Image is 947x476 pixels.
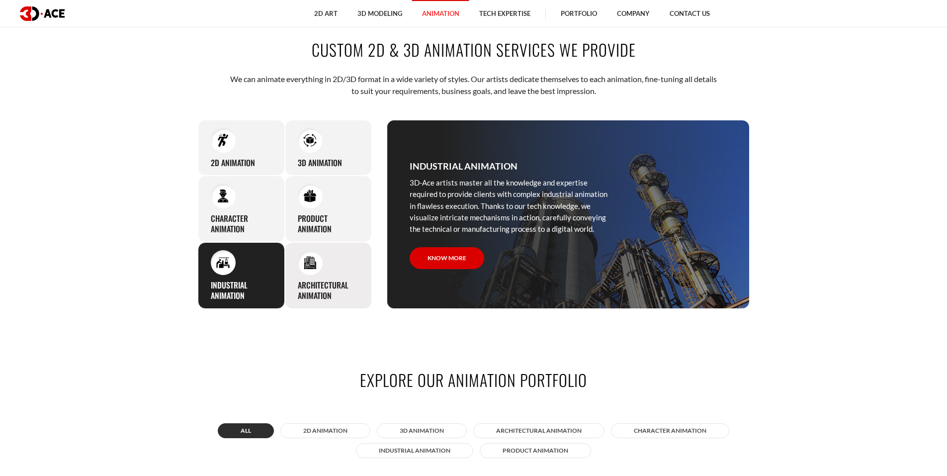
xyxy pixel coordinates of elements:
[303,190,317,203] img: Product animation
[356,443,473,458] button: Industrial animation
[473,423,604,438] button: Architectural animation
[20,6,65,21] img: logo dark
[198,38,750,61] h2: Custom 2D & 3D Animation Services We Provide
[211,280,272,301] h3: Industrial animation
[216,256,230,270] img: Industrial animation
[410,247,484,270] a: Know more
[298,280,359,301] h3: Architectural animation
[377,423,467,438] button: 3D Animation
[198,369,750,391] h2: Explore our animation portfolio
[211,158,255,168] h3: 2D Animation
[216,133,230,147] img: 2D Animation
[211,213,272,234] h3: Character animation
[410,159,517,173] h3: Industrial animation
[303,133,317,147] img: 3D Animation
[216,190,230,203] img: Character animation
[229,73,718,97] p: We can animate everything in 2D/3D format in a wide variety of styles. Our artists dedicate thems...
[303,256,317,270] img: Architectural animation
[298,158,342,168] h3: 3D Animation
[298,213,359,234] h3: Product animation
[280,423,370,438] button: 2D Animation
[218,423,274,438] button: All
[611,423,729,438] button: Character animation
[480,443,591,458] button: Product animation
[410,177,613,235] p: 3D-Ace artists master all the knowledge and expertise required to provide clients with complex in...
